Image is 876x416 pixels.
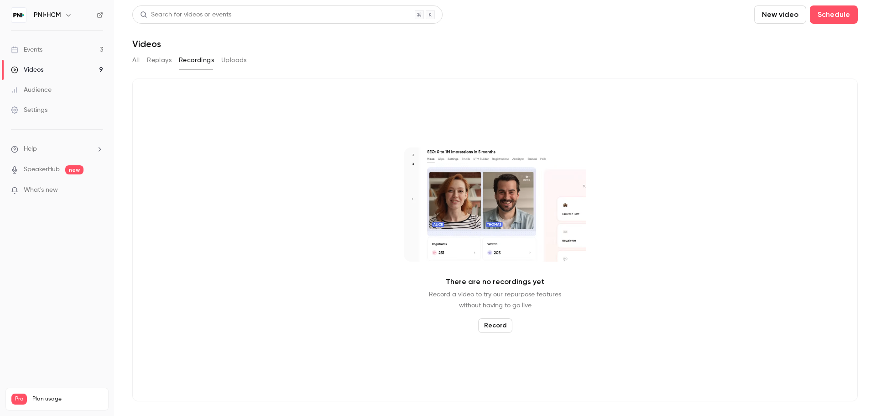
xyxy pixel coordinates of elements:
[11,8,26,22] img: PNI•HCM
[810,5,858,24] button: Schedule
[429,289,561,311] p: Record a video to try our repurpose features without having to go live
[11,144,103,154] li: help-dropdown-opener
[11,85,52,95] div: Audience
[754,5,806,24] button: New video
[11,105,47,115] div: Settings
[478,318,512,333] button: Record
[132,38,161,49] h1: Videos
[24,144,37,154] span: Help
[34,11,61,20] h6: PNI•HCM
[92,186,103,195] iframe: Noticeable Trigger
[11,394,27,405] span: Pro
[11,45,42,54] div: Events
[132,5,858,411] section: Videos
[179,53,214,68] button: Recordings
[11,65,43,74] div: Videos
[132,53,140,68] button: All
[221,53,247,68] button: Uploads
[24,185,58,195] span: What's new
[32,395,103,403] span: Plan usage
[147,53,172,68] button: Replays
[446,276,544,287] p: There are no recordings yet
[65,165,83,174] span: new
[24,165,60,174] a: SpeakerHub
[140,10,231,20] div: Search for videos or events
